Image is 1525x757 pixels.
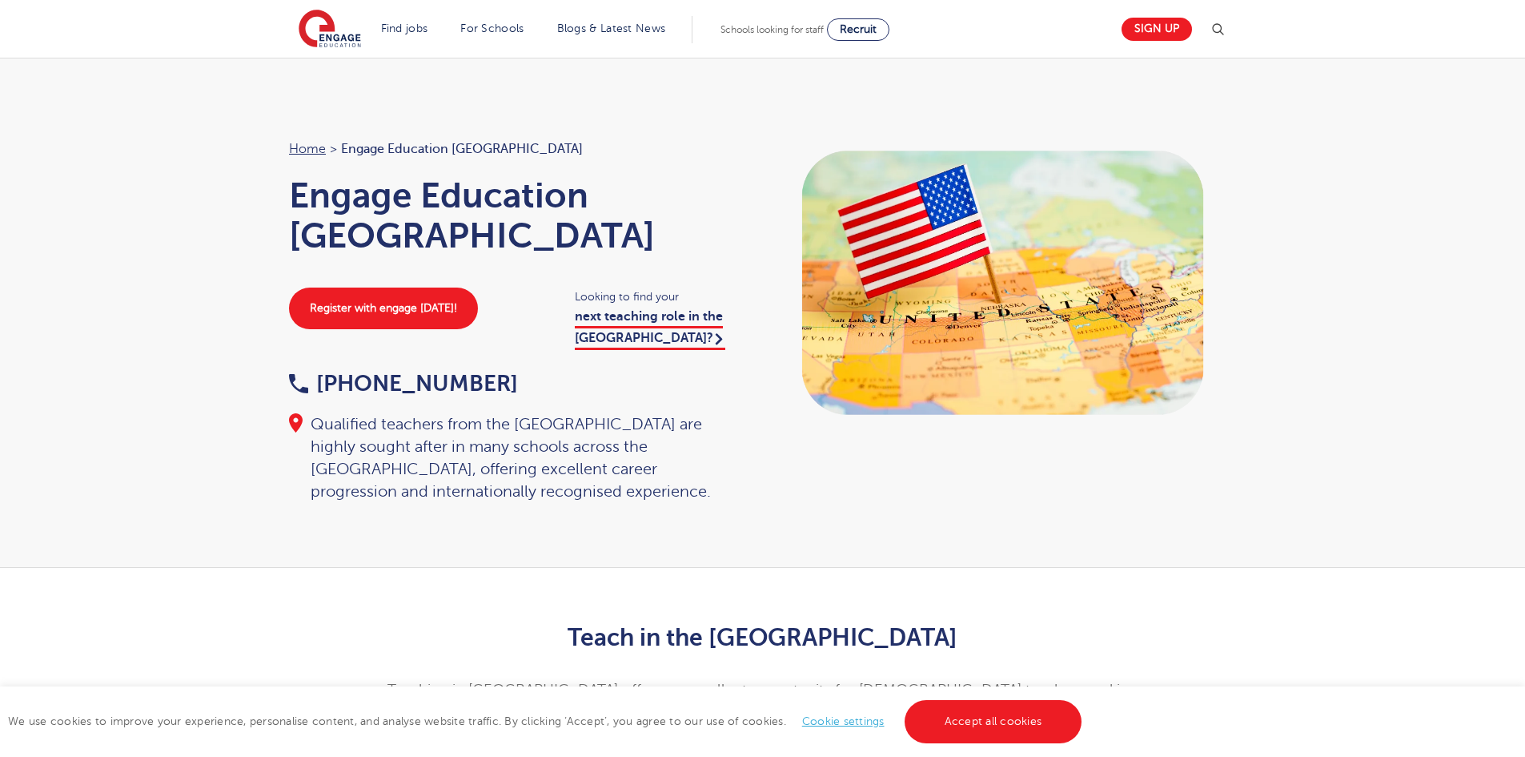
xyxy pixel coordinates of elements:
[289,142,326,156] a: Home
[289,371,518,396] a: [PHONE_NUMBER]
[289,175,747,256] h1: Engage Education [GEOGRAPHIC_DATA]
[370,624,1155,651] h2: Teach in the [GEOGRAPHIC_DATA]
[289,288,478,329] a: Register with engage [DATE]!
[840,23,877,35] span: Recruit
[557,22,666,34] a: Blogs & Latest News
[299,10,361,50] img: Engage Education
[330,142,337,156] span: >
[289,413,747,503] div: Qualified teachers from the [GEOGRAPHIC_DATA] are highly sought after in many schools across the ...
[341,139,583,159] span: Engage Education [GEOGRAPHIC_DATA]
[802,715,885,727] a: Cookie settings
[8,715,1086,727] span: We use cookies to improve your experience, personalise content, and analyse website traffic. By c...
[575,288,747,306] span: Looking to find your
[460,22,524,34] a: For Schools
[905,700,1082,743] a: Accept all cookies
[575,309,725,349] a: next teaching role in the [GEOGRAPHIC_DATA]?
[381,22,428,34] a: Find jobs
[827,18,889,41] a: Recruit
[1122,18,1192,41] a: Sign up
[289,139,747,159] nav: breadcrumb
[720,24,824,35] span: Schools looking for staff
